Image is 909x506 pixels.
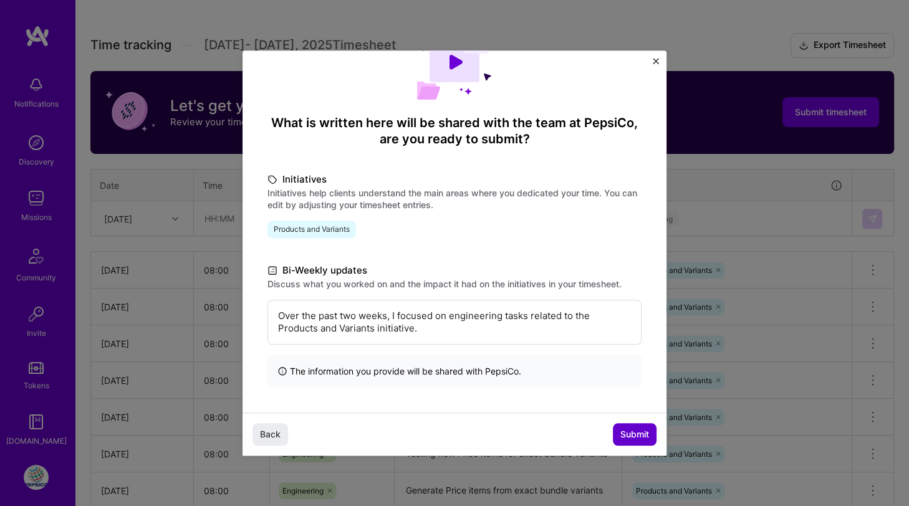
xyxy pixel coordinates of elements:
[267,172,642,187] label: Initiatives
[416,24,493,100] img: Demo day
[267,278,642,290] label: Discuss what you worked on and the impact it had on the initiatives in your timesheet.
[653,58,659,71] button: Close
[278,310,631,335] p: Over the past two weeks, I focused on engineering tasks related to the Products and Variants init...
[620,428,649,441] span: Submit
[267,264,277,278] i: icon DocumentBlack
[252,423,288,446] button: Back
[267,173,277,187] i: icon TagBlack
[267,115,642,147] h4: What is written here will be shared with the team at PepsiCo , are you ready to submit?
[267,355,642,388] div: The information you provide will be shared with PepsiCo .
[277,365,287,378] i: icon InfoBlack
[267,187,642,211] label: Initiatives help clients understand the main areas where you dedicated your time. You can edit by...
[267,263,642,278] label: Bi-Weekly updates
[267,221,356,238] span: Products and Variants
[613,423,656,446] button: Submit
[260,428,281,441] span: Back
